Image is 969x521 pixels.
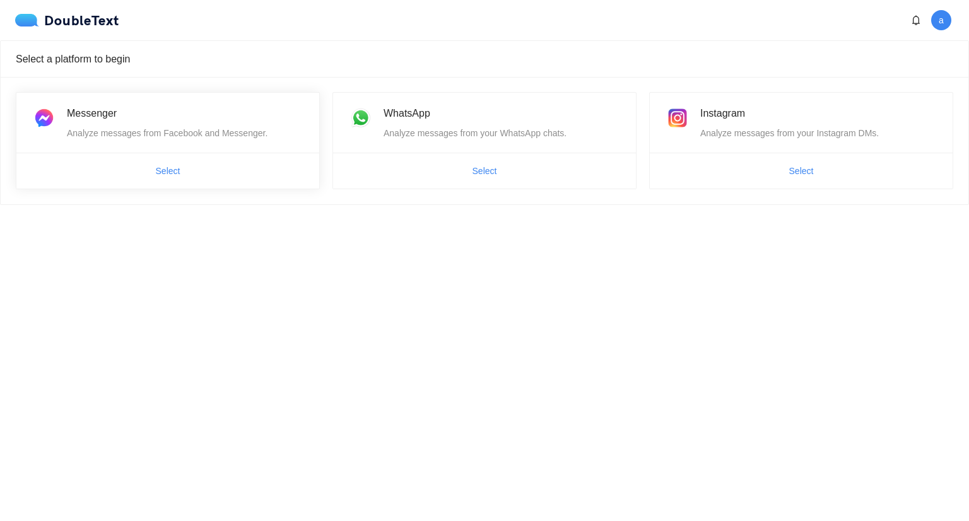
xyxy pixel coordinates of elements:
a: InstagramAnalyze messages from your Instagram DMs.Select [649,92,953,189]
button: Select [146,161,191,181]
span: a [939,10,944,30]
button: Select [779,161,824,181]
a: MessengerAnalyze messages from Facebook and Messenger.Select [16,92,320,189]
span: Select [473,164,497,178]
img: instagram.png [665,105,690,131]
img: logo [15,14,44,26]
img: whatsapp.png [348,105,373,131]
div: Analyze messages from Facebook and Messenger. [67,126,304,140]
img: messenger.png [32,105,57,131]
a: logoDoubleText [15,14,119,26]
div: Messenger [67,105,304,121]
div: Analyze messages from your Instagram DMs. [700,126,937,140]
div: Analyze messages from your WhatsApp chats. [384,126,621,140]
span: Instagram [700,108,745,119]
span: Select [156,164,180,178]
a: WhatsAppAnalyze messages from your WhatsApp chats.Select [332,92,637,189]
div: Select a platform to begin [16,41,953,77]
div: DoubleText [15,14,119,26]
span: WhatsApp [384,108,430,119]
span: bell [907,15,925,25]
span: Select [789,164,814,178]
button: Select [462,161,507,181]
button: bell [906,10,926,30]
